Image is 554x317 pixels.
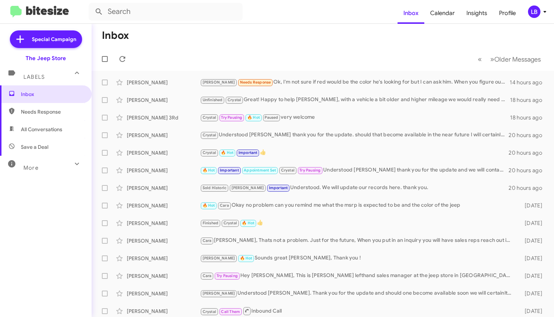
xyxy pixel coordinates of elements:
[510,79,548,86] div: 14 hours ago
[200,254,516,262] div: Sounds great [PERSON_NAME], Thank you !
[200,201,516,210] div: Okay no problem can you remind me what the msrp is expected to be and the color of the jeep
[200,78,510,86] div: Ok, I'm not sure if red would be the color he's looking for but I can ask him. When you figure ou...
[200,219,516,227] div: 👍
[247,115,260,120] span: 🔥 Hot
[127,167,200,174] div: [PERSON_NAME]
[203,256,235,261] span: [PERSON_NAME]
[203,97,223,102] span: Unfinished
[203,168,215,173] span: 🔥 Hot
[203,309,216,314] span: Crystal
[509,149,548,156] div: 20 hours ago
[232,185,264,190] span: [PERSON_NAME]
[200,96,510,104] div: Great! Happy to help [PERSON_NAME], with a vehicle a bit older and higher mileage we would really...
[203,221,219,225] span: Finished
[217,273,238,278] span: Try Pausing
[221,115,242,120] span: Try Pausing
[424,3,461,24] a: Calendar
[203,273,212,278] span: Cara
[32,36,76,43] span: Special Campaign
[23,165,38,171] span: More
[127,149,200,156] div: [PERSON_NAME]
[127,114,200,121] div: [PERSON_NAME] 3Rd
[528,5,540,18] div: LB
[200,236,516,245] div: [PERSON_NAME], Thats not a problem. Just for the future, When you put in an inquiry you will have...
[200,131,509,139] div: Understood [PERSON_NAME] thank you for the update. should that become available in the near futur...
[200,272,516,280] div: Hey [PERSON_NAME], This is [PERSON_NAME] lefthand sales manager at the jeep store in [GEOGRAPHIC_...
[200,306,516,316] div: Inbound Call
[21,143,48,151] span: Save a Deal
[474,52,545,67] nav: Page navigation example
[221,309,240,314] span: Call Them
[516,237,548,244] div: [DATE]
[516,272,548,280] div: [DATE]
[127,96,200,104] div: [PERSON_NAME]
[461,3,493,24] a: Insights
[509,184,548,192] div: 20 hours ago
[127,255,200,262] div: [PERSON_NAME]
[510,114,548,121] div: 18 hours ago
[478,55,482,64] span: «
[200,166,509,174] div: Understood [PERSON_NAME] thank you for the update and we will contact you as we get into septembe...
[203,133,216,137] span: Crystal
[21,108,83,115] span: Needs Response
[200,148,509,157] div: 👍
[240,256,252,261] span: 🔥 Hot
[228,97,241,102] span: Crystal
[516,255,548,262] div: [DATE]
[221,150,233,155] span: 🔥 Hot
[510,96,548,104] div: 18 hours ago
[516,202,548,209] div: [DATE]
[127,202,200,209] div: [PERSON_NAME]
[490,55,494,64] span: »
[23,74,45,80] span: Labels
[203,238,212,243] span: Cara
[200,289,516,298] div: Understood [PERSON_NAME]. Thank you for the update and should one become available soon we will c...
[127,237,200,244] div: [PERSON_NAME]
[127,184,200,192] div: [PERSON_NAME]
[242,221,254,225] span: 🔥 Hot
[21,126,62,133] span: All Conversations
[127,290,200,297] div: [PERSON_NAME]
[203,203,215,208] span: 🔥 Hot
[127,132,200,139] div: [PERSON_NAME]
[509,167,548,174] div: 20 hours ago
[21,91,83,98] span: Inbox
[127,272,200,280] div: [PERSON_NAME]
[516,290,548,297] div: [DATE]
[493,3,522,24] a: Profile
[203,115,216,120] span: Crystal
[200,113,510,122] div: very welcome
[239,150,258,155] span: Important
[244,168,276,173] span: Appointment Set
[10,30,82,48] a: Special Campaign
[127,307,200,315] div: [PERSON_NAME]
[516,220,548,227] div: [DATE]
[494,55,541,63] span: Older Messages
[398,3,424,24] a: Inbox
[281,168,295,173] span: Crystal
[220,203,229,208] span: Cara
[89,3,243,21] input: Search
[102,30,129,41] h1: Inbox
[127,220,200,227] div: [PERSON_NAME]
[265,115,278,120] span: Paused
[486,52,545,67] button: Next
[127,79,200,86] div: [PERSON_NAME]
[240,80,271,85] span: Needs Response
[224,221,237,225] span: Crystal
[509,132,548,139] div: 20 hours ago
[522,5,546,18] button: LB
[220,168,239,173] span: Important
[203,150,216,155] span: Crystal
[299,168,321,173] span: Try Pausing
[200,184,509,192] div: Understood. We will update our records here. thank you.
[203,80,235,85] span: [PERSON_NAME]
[269,185,288,190] span: Important
[516,307,548,315] div: [DATE]
[203,185,227,190] span: Sold Historic
[203,291,235,296] span: [PERSON_NAME]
